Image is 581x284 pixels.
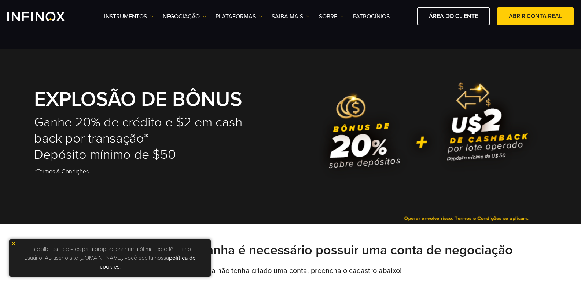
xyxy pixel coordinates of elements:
[319,12,344,21] a: SOBRE
[7,12,82,21] a: INFINOX Logo
[11,241,16,246] img: yellow close icon
[272,12,310,21] a: Saiba mais
[13,243,207,273] p: Este site usa cookies para proporcionar uma ótima experiência ao usuário. Ao usar o site [DOMAIN_...
[34,114,250,163] h2: Ganhe 20% de crédito e $2 em cash back por transação* Depósito mínimo de $50
[68,242,513,258] strong: Para participar da campanha é necessário possuir uma conta de negociação
[34,87,242,112] strong: EXPLOSÃO DE BÔNUS
[497,7,574,25] a: ABRIR CONTA REAL
[34,163,89,181] a: *Termos & Condições
[163,12,206,21] a: NEGOCIAÇÃO
[34,266,547,276] p: Caso ainda não tenha criado uma conta, preencha o cadastro abaixo!
[216,12,262,21] a: PLATAFORMAS
[417,7,490,25] a: ÁREA DO CLIENTE
[353,12,390,21] a: Patrocínios
[104,12,154,21] a: Instrumentos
